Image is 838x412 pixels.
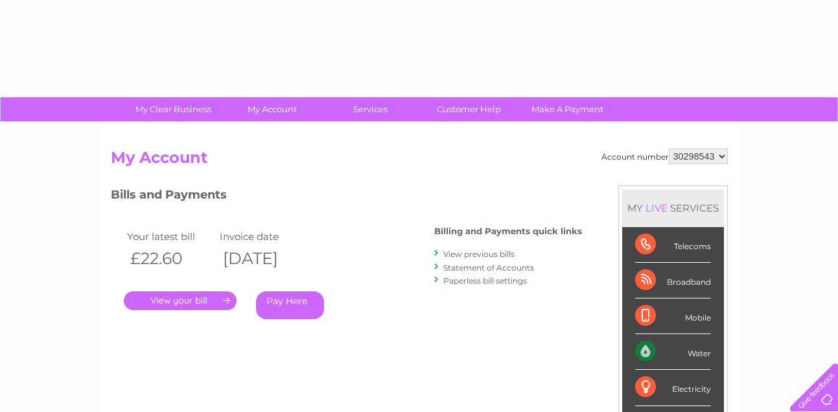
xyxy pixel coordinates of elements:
a: Make A Payment [514,97,621,121]
h4: Billing and Payments quick links [434,226,582,236]
a: View previous bills [443,249,515,259]
a: My Account [218,97,325,121]
a: Customer Help [415,97,522,121]
a: . [124,291,237,310]
div: Broadband [635,263,711,298]
a: Statement of Accounts [443,263,534,273]
div: Electricity [635,370,711,406]
a: My Clear Business [120,97,227,121]
div: Telecoms [635,227,711,263]
h3: Bills and Payments [111,186,582,208]
th: £22.60 [124,245,217,272]
td: Invoice date [216,228,310,245]
th: [DATE] [216,245,310,272]
a: Services [317,97,424,121]
div: Account number [601,149,728,164]
td: Your latest bill [124,228,217,245]
div: LIVE [643,202,670,214]
h2: My Account [111,149,728,173]
div: MY SERVICES [622,189,724,226]
a: Pay Here [256,291,324,319]
a: Paperless bill settings [443,276,527,285]
div: Water [635,334,711,370]
div: Mobile [635,298,711,334]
